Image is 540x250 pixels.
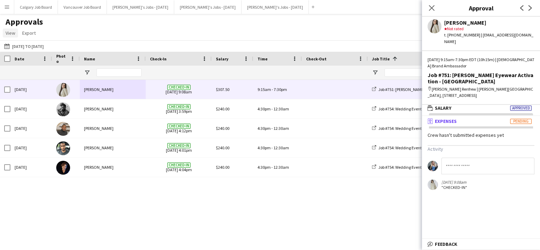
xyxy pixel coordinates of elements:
[422,132,540,138] div: Crew hasn't submitted expenses yet
[80,158,146,177] div: [PERSON_NAME]
[10,158,52,177] div: [DATE]
[258,126,271,131] span: 4:30pm
[96,68,142,77] input: Name Filter Input
[10,138,52,157] div: [DATE]
[273,126,289,131] span: 12:30am
[272,87,273,92] span: -
[372,69,378,76] button: Open Filter Menu
[273,165,289,170] span: 12:30am
[56,161,70,175] img: Ruan Lage
[167,143,191,148] span: Checked-in
[422,239,540,249] mat-expansion-panel-header: Feedback
[216,87,229,92] span: $307.50
[428,57,534,69] div: [DATE] 9:15am-7:30pm EDT (10h15m) | [DEMOGRAPHIC_DATA] Brand Ambassador
[273,145,289,150] span: 12:30am
[216,126,229,131] span: $240.00
[422,116,540,126] mat-expansion-panel-header: ExpensesPending
[435,105,452,111] span: Salary
[422,126,540,199] div: ExpensesPending
[56,122,70,136] img: Justus Willis-Richards
[385,68,487,77] input: Job Title Filter Input
[428,72,534,84] div: Job #751: [PERSON_NAME] Eyewear Activation - [GEOGRAPHIC_DATA]
[258,145,271,150] span: 4:30pm
[216,56,228,61] span: Salary
[167,104,191,109] span: Checked-in
[372,145,463,150] a: Job #754: Wedding Event - [GEOGRAPHIC_DATA]
[84,69,90,76] button: Open Filter Menu
[84,56,95,61] span: Name
[444,19,534,26] div: [PERSON_NAME]
[258,56,268,61] span: Time
[22,30,36,36] span: Export
[6,30,15,36] span: View
[378,106,463,111] span: Job #754: Wedding Event - [GEOGRAPHIC_DATA]
[372,56,390,61] span: Job Title
[428,180,438,190] app-user-avatar: Aby Stanger
[428,86,534,99] div: [PERSON_NAME] Renfrew | [PERSON_NAME][GEOGRAPHIC_DATA], [STREET_ADDRESS]
[150,56,167,61] span: Check-In
[441,180,467,185] div: [DATE] 9:08am
[372,87,501,92] a: Job #751: [PERSON_NAME] Eyewear Activation - [GEOGRAPHIC_DATA]
[242,0,309,14] button: [PERSON_NAME]'s Jobs - [DATE]
[372,126,463,131] a: Job #754: Wedding Event - [GEOGRAPHIC_DATA]
[510,106,532,111] span: Approved
[58,0,107,14] button: Vancouver Job Board
[150,80,208,99] span: [DATE] 9:08am
[150,138,208,157] span: [DATE] 4:01pm
[56,102,70,116] img: Michael Oni
[271,165,273,170] span: -
[174,0,242,14] button: [PERSON_NAME]'s Jobs - [DATE]
[422,3,540,12] h3: Approval
[274,87,287,92] span: 7:30pm
[271,145,273,150] span: -
[435,118,457,124] span: Expenses
[216,165,229,170] span: $240.00
[258,87,271,92] span: 9:15am
[271,106,273,111] span: -
[10,119,52,138] div: [DATE]
[3,42,45,50] button: [DATE] to [DATE]
[167,124,191,129] span: Checked-in
[216,106,229,111] span: $240.00
[273,106,289,111] span: 12:30am
[10,99,52,118] div: [DATE]
[167,162,191,168] span: Checked-in
[150,158,208,177] span: [DATE] 4:04pm
[510,119,532,124] span: Pending
[258,106,271,111] span: 4:30pm
[15,56,24,61] span: Date
[444,32,534,44] div: t. [PHONE_NUMBER] | [EMAIL_ADDRESS][DOMAIN_NAME]
[378,87,501,92] span: Job #751: [PERSON_NAME] Eyewear Activation - [GEOGRAPHIC_DATA]
[80,119,146,138] div: [PERSON_NAME]
[372,165,463,170] a: Job #754: Wedding Event - [GEOGRAPHIC_DATA]
[271,126,273,131] span: -
[10,80,52,99] div: [DATE]
[80,99,146,118] div: [PERSON_NAME]
[150,99,208,118] span: [DATE] 3:59pm
[378,165,463,170] span: Job #754: Wedding Event - [GEOGRAPHIC_DATA]
[80,138,146,157] div: [PERSON_NAME]
[216,145,229,150] span: $240.00
[378,145,463,150] span: Job #754: Wedding Event - [GEOGRAPHIC_DATA]
[372,106,463,111] a: Job #754: Wedding Event - [GEOGRAPHIC_DATA]
[258,165,271,170] span: 4:30pm
[3,28,18,37] a: View
[56,141,70,155] img: Daniel Skellington
[80,80,146,99] div: [PERSON_NAME]
[14,0,58,14] button: Calgary Job Board
[428,146,534,152] h3: Activity
[444,26,534,32] div: Not rated
[306,56,327,61] span: Check-Out
[422,103,540,113] mat-expansion-panel-header: SalaryApproved
[441,185,467,190] div: "CHECKED-IN"
[435,241,457,247] span: Feedback
[56,53,67,64] span: Photo
[167,85,191,90] span: Checked-in
[107,0,174,14] button: [PERSON_NAME]'s Jobs - [DATE]
[19,28,39,37] a: Export
[150,119,208,138] span: [DATE] 4:12pm
[56,83,70,97] img: Aby Stanger
[378,126,463,131] span: Job #754: Wedding Event - [GEOGRAPHIC_DATA]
